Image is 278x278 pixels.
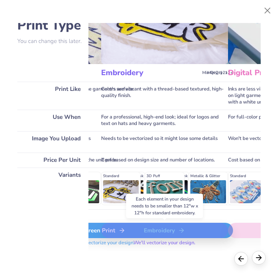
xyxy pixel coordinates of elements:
[17,168,88,209] div: Variants
[101,223,228,238] div: Embroidery
[202,70,228,76] span: Min Qty: 12+
[101,110,228,131] div: For a professional, high-end look; ideal for logos and text on hats and heavy garments.
[17,153,88,168] div: Price Per Unit
[101,153,228,168] div: Cost based on design size and number of locations.
[17,82,88,110] div: Print Like
[17,131,88,153] div: Image You Upload
[101,82,228,110] div: Colors are vibrant with a thread-based textured, high-quality finish.
[260,3,275,18] button: Close
[101,131,228,153] div: Needs to be vectorized so it might lose some details
[17,38,88,44] p: You can change this later.
[130,240,198,251] span: We'll vectorize your design.
[17,110,88,131] div: Use When
[126,194,203,218] div: Each element in your design needs to be smaller than 12"w x 12"h for standard embroidery.
[101,68,199,78] h3: Embroidery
